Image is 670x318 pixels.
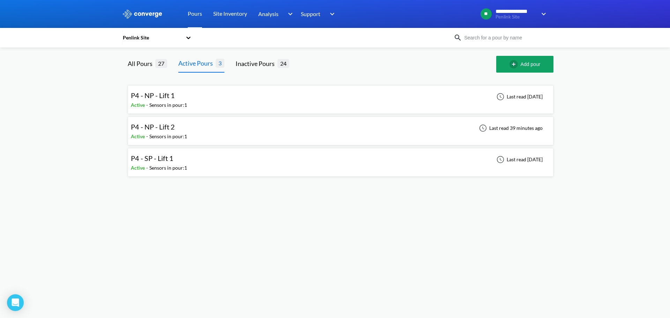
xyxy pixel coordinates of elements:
[146,165,149,171] span: -
[155,59,167,68] span: 27
[537,10,548,18] img: downArrow.svg
[493,155,545,164] div: Last read [DATE]
[258,9,278,18] span: Analysis
[131,91,175,99] span: P4 - NP - Lift 1
[454,34,462,42] img: icon-search.svg
[325,10,336,18] img: downArrow.svg
[146,133,149,139] span: -
[128,125,553,131] a: P4 - NP - Lift 2Active-Sensors in pour:1Last read 39 minutes ago
[131,154,173,162] span: P4 - SP - Lift 1
[496,56,553,73] button: Add pour
[128,156,553,162] a: P4 - SP - Lift 1Active-Sensors in pour:1Last read [DATE]
[146,102,149,108] span: -
[496,14,537,20] span: Penlink Site
[149,164,187,172] div: Sensors in pour: 1
[131,165,146,171] span: Active
[131,102,146,108] span: Active
[178,58,216,68] div: Active Pours
[236,59,277,68] div: Inactive Pours
[128,93,553,99] a: P4 - NP - Lift 1Active-Sensors in pour:1Last read [DATE]
[475,124,545,132] div: Last read 39 minutes ago
[216,59,224,67] span: 3
[283,10,295,18] img: downArrow.svg
[301,9,320,18] span: Support
[509,60,521,68] img: add-circle-outline.svg
[149,133,187,140] div: Sensors in pour: 1
[7,294,24,311] div: Open Intercom Messenger
[131,123,175,131] span: P4 - NP - Lift 2
[122,9,163,19] img: logo_ewhite.svg
[128,59,155,68] div: All Pours
[131,133,146,139] span: Active
[122,34,182,42] div: Penlink Site
[462,34,546,42] input: Search for a pour by name
[149,101,187,109] div: Sensors in pour: 1
[277,59,289,68] span: 24
[493,93,545,101] div: Last read [DATE]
